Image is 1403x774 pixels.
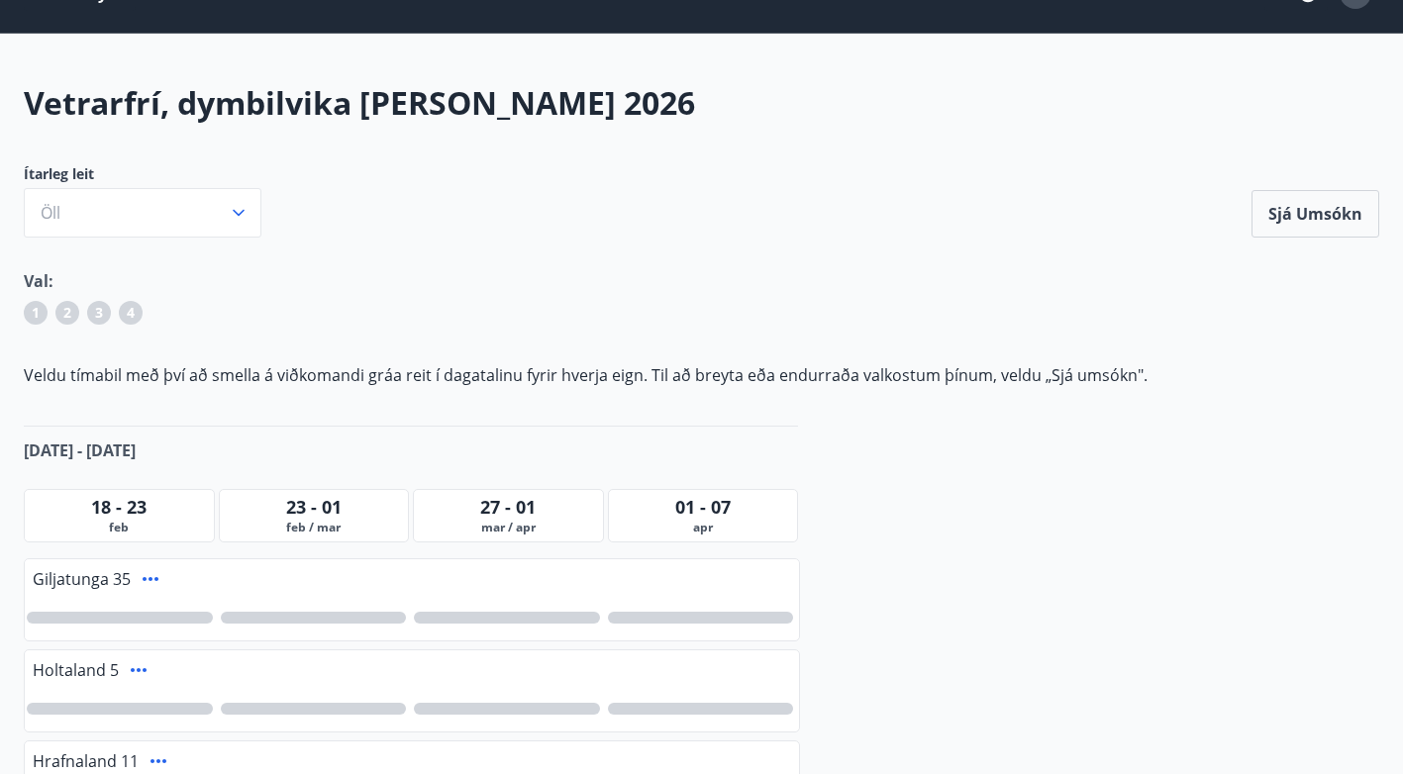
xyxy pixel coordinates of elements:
[24,164,261,184] span: Ítarleg leit
[675,495,731,519] span: 01 - 07
[127,303,135,323] span: 4
[224,520,405,535] span: feb / mar
[24,270,53,292] span: Val:
[24,364,1379,386] p: Veldu tímabil með því að smella á viðkomandi gráa reit í dagatalinu fyrir hverja eign. Til að bre...
[33,568,131,590] span: Giljatunga 35
[286,495,342,519] span: 23 - 01
[24,439,136,461] span: [DATE] - [DATE]
[33,750,139,772] span: Hrafnaland 11
[33,659,119,681] span: Holtaland 5
[63,303,71,323] span: 2
[95,303,103,323] span: 3
[91,495,147,519] span: 18 - 23
[418,520,599,535] span: mar / apr
[32,303,40,323] span: 1
[24,81,1379,125] h2: Vetrarfrí, dymbilvika [PERSON_NAME] 2026
[29,520,210,535] span: feb
[1252,190,1379,238] button: Sjá umsókn
[41,202,60,224] span: Öll
[480,495,536,519] span: 27 - 01
[613,520,794,535] span: apr
[24,188,261,238] button: Öll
